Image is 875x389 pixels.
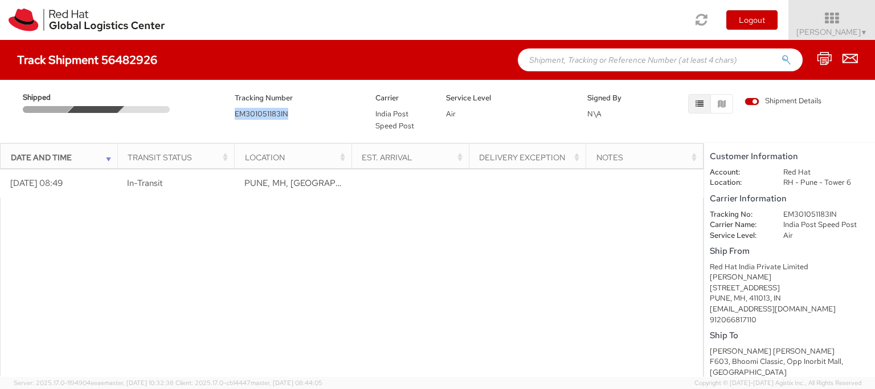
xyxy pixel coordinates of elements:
div: [STREET_ADDRESS] [710,283,869,294]
h5: Signed By [587,94,641,102]
div: [PERSON_NAME] [PERSON_NAME] [710,346,869,357]
input: Shipment, Tracking or Reference Number (at least 4 chars) [518,48,803,71]
label: Shipment Details [745,96,821,108]
span: Server: 2025.17.0-1194904eeae [14,379,174,387]
dt: Location: [701,177,775,188]
div: 912066817110 [710,315,869,326]
h5: Tracking Number [235,94,359,102]
dt: Carrier Name: [701,220,775,230]
div: Red Hat India Private Limited [PERSON_NAME] [710,262,869,283]
div: F603, Bhoomi Classic, Opp Inorbit Mall,[GEOGRAPHIC_DATA] [710,356,869,378]
span: Air [446,109,456,119]
div: PUNE, MH, 411013, IN [710,293,869,304]
div: Notes [596,152,700,163]
h5: Carrier Information [710,194,869,204]
span: In-Transit [127,177,163,189]
div: Delivery Exception [479,152,582,163]
h4: Track Shipment 56482926 [17,54,157,66]
dt: Tracking No: [701,209,775,220]
img: rh-logistics-00dfa346123c4ec078e1.svg [9,9,165,31]
span: N\A [587,109,602,119]
span: Copyright © [DATE]-[DATE] Agistix Inc., All Rights Reserved [694,379,861,388]
span: India Post Speed Post [375,109,414,131]
div: Date and Time [11,152,114,163]
span: [PERSON_NAME] [796,27,868,37]
span: Shipment Details [745,96,821,107]
div: Location [245,152,348,163]
span: EM301051183IN [235,109,288,119]
dt: Service Level: [701,230,775,241]
div: Est. Arrival [362,152,465,163]
h5: Service Level [446,94,570,102]
div: Transit Status [128,152,231,163]
span: PUNE, MH, IN [244,177,378,189]
span: master, [DATE] 08:44:05 [251,379,322,387]
span: master, [DATE] 10:32:38 [104,379,174,387]
dt: Account: [701,167,775,178]
h5: Ship To [710,331,869,341]
span: Client: 2025.17.0-cb14447 [175,379,322,387]
button: Logout [726,10,778,30]
h5: Customer Information [710,152,869,161]
div: [EMAIL_ADDRESS][DOMAIN_NAME] [710,304,869,315]
span: Shipped [23,92,72,103]
span: ▼ [861,28,868,37]
h5: Carrier [375,94,429,102]
h5: Ship From [710,246,869,256]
